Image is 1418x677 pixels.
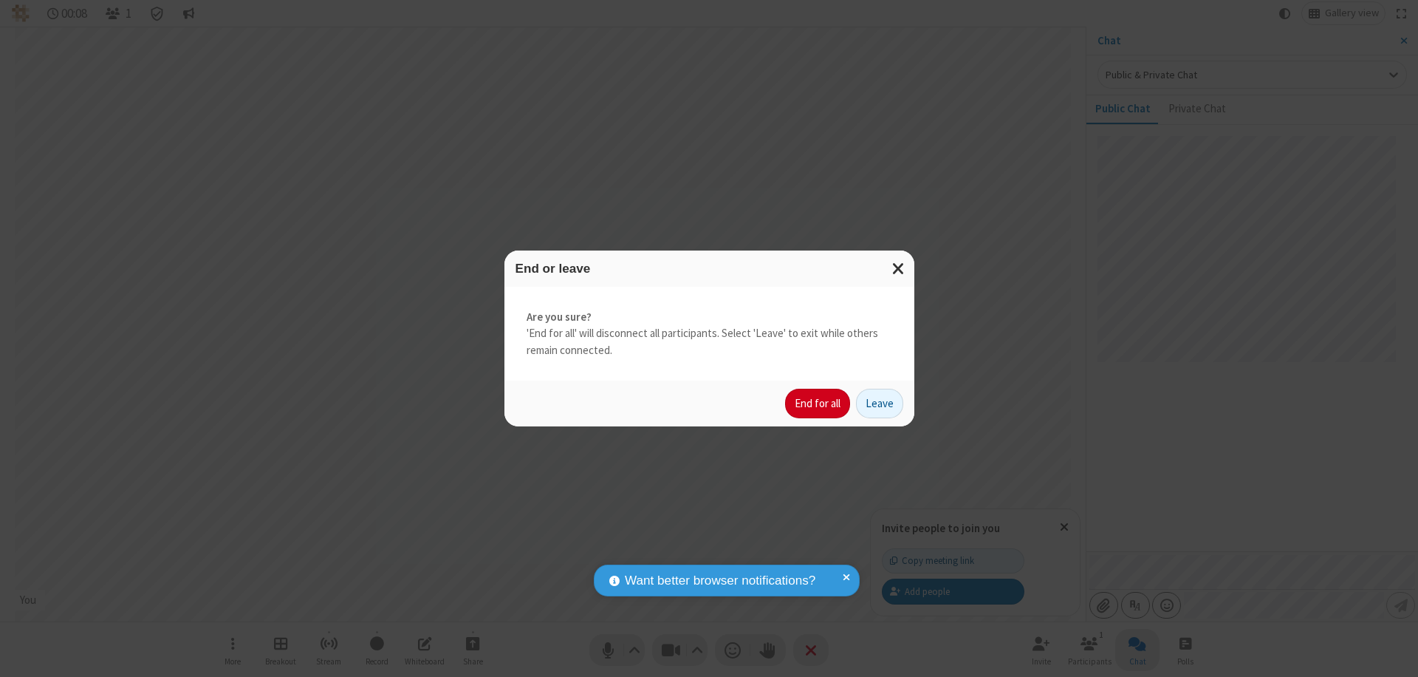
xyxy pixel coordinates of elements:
button: Leave [856,389,903,418]
strong: Are you sure? [527,309,892,326]
div: 'End for all' will disconnect all participants. Select 'Leave' to exit while others remain connec... [504,287,914,381]
span: Want better browser notifications? [625,571,815,591]
button: Close modal [883,251,914,287]
h3: End or leave [516,262,903,276]
button: End for all [785,389,850,418]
